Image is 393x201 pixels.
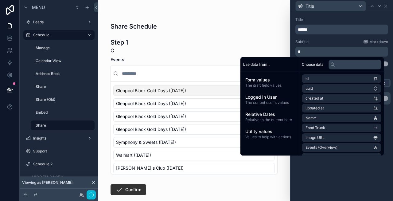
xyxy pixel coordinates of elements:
[31,43,95,53] a: Manage
[116,152,151,158] span: Walmart ([DATE])
[116,113,186,120] span: Glenpool Black Gold Days ([DATE])
[32,174,63,180] span: Hidden pages
[32,4,45,10] span: Menu
[245,83,294,88] span: The draft field values
[31,108,95,117] a: Embed
[295,1,366,11] button: Title
[23,146,95,156] a: Support
[36,71,93,76] label: Address Book
[305,3,314,9] span: Title
[23,133,95,143] a: Insights
[116,165,184,171] span: [PERSON_NAME]'s Club ([DATE])
[116,126,186,132] span: Glenpool Black Gold Days ([DATE])
[363,39,388,44] a: Markdown
[36,58,93,63] label: Calendar View
[295,25,388,34] div: scrollable content
[111,38,128,47] h1: Step 1
[31,69,95,79] a: Address Book
[36,84,93,89] label: Share
[245,117,294,122] span: Relative to the current date
[111,57,124,62] span: Events
[31,82,95,92] a: Share
[302,62,324,67] span: Choose data
[36,45,93,50] label: Manage
[36,110,93,115] label: Embed
[295,39,309,44] label: Subtitle
[31,95,95,104] a: Share (Old)
[23,17,95,27] a: Leads
[116,100,186,107] span: Glenpool Black Gold Days ([DATE])
[295,17,303,22] label: Title
[111,184,146,195] button: Confirm
[111,82,277,174] div: Suggestions
[23,30,95,40] a: Schedule
[245,111,294,117] span: Relative Dates
[33,149,93,154] label: Support
[240,72,299,144] div: scrollable content
[245,77,294,83] span: Form values
[245,94,294,100] span: Logged in User
[111,47,128,54] span: C
[295,47,388,57] div: scrollable content
[22,180,72,185] span: Viewing as [PERSON_NAME]
[33,33,82,37] label: Schedule
[245,100,294,105] span: The current user's values
[33,162,93,167] label: Schedule 2
[31,56,95,66] a: Calendar View
[369,39,388,44] span: Markdown
[33,136,85,141] label: Insights
[245,128,294,135] span: Utility values
[111,22,157,31] h1: Share Schedule
[33,20,85,25] label: Leads
[116,139,176,145] span: Symphony & Sweets ([DATE])
[245,135,294,140] span: Values to help with actions
[36,123,91,128] label: Share
[243,62,270,67] span: Use data from...
[116,88,186,94] span: Glenpool Black Gold Days ([DATE])
[36,97,93,102] label: Share (Old)
[31,120,95,130] a: Share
